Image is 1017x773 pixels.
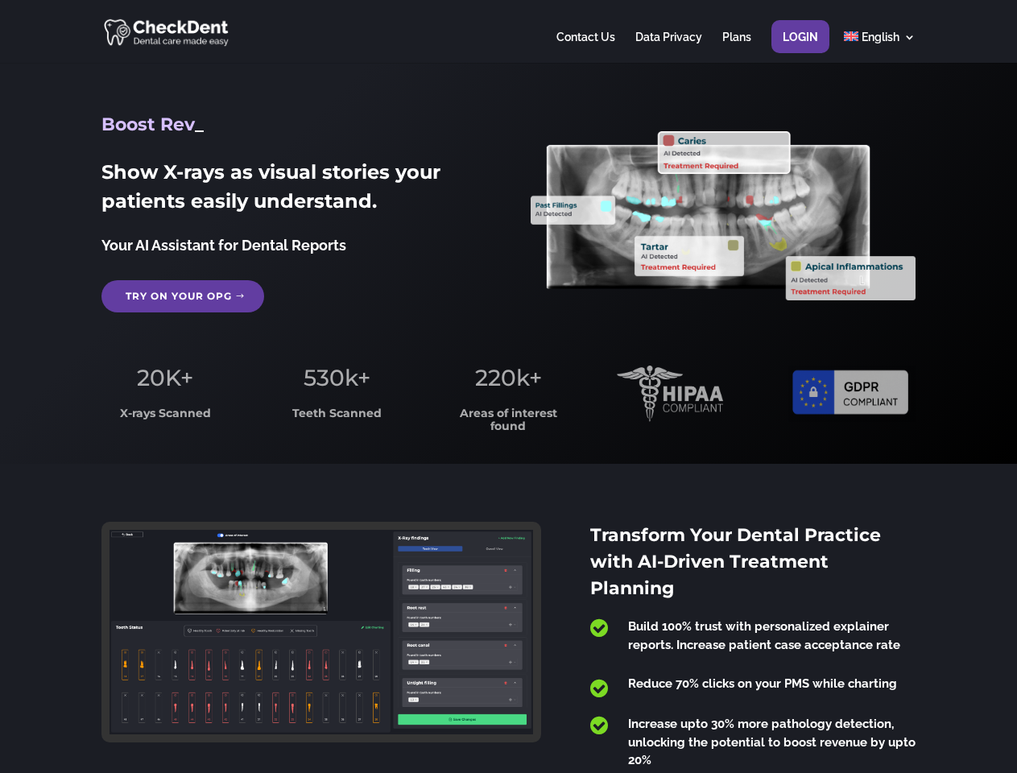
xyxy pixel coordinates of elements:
span: Boost Rev [101,114,195,135]
a: Login [783,31,818,63]
a: Data Privacy [635,31,702,63]
span: 530k+ [304,364,370,391]
span: Reduce 70% clicks on your PMS while charting [628,676,897,691]
a: English [844,31,916,63]
a: Try on your OPG [101,280,264,312]
span: Transform Your Dental Practice with AI-Driven Treatment Planning [590,524,881,599]
span: Your AI Assistant for Dental Reports [101,237,346,254]
span:  [590,678,608,699]
h2: Show X-rays as visual stories your patients easily understand. [101,158,486,224]
img: CheckDent AI [104,16,230,48]
span:  [590,618,608,639]
span: _ [195,114,204,135]
span: English [862,31,899,43]
span: 20K+ [137,364,193,391]
a: Contact Us [556,31,615,63]
span: Increase upto 30% more pathology detection, unlocking the potential to boost revenue by upto 20% [628,717,916,767]
span:  [590,715,608,736]
a: Plans [722,31,751,63]
img: X_Ray_annotated [531,131,915,300]
span: 220k+ [475,364,542,391]
span: Build 100% trust with personalized explainer reports. Increase patient case acceptance rate [628,619,900,652]
h3: Areas of interest found [445,407,573,440]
